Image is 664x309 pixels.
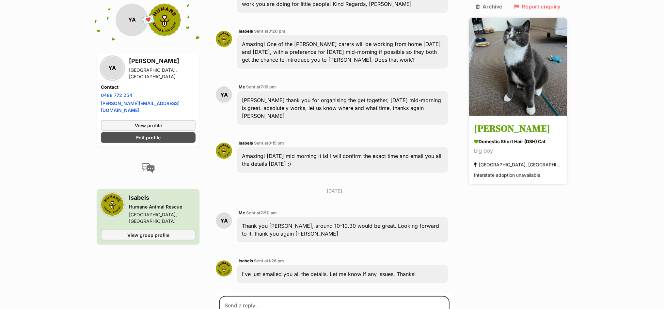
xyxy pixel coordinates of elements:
h3: [PERSON_NAME] [474,122,562,136]
img: Isabels profile pic [216,31,232,47]
img: conversation-icon-4a6f8262b818ee0b60e3300018af0b2d0b884aa5de6e9bcb8d3d4eeb1a70a7c4.svg [142,163,155,173]
a: View profile [101,120,196,131]
span: 7:19 pm [261,85,276,89]
img: Isabels profile pic [216,143,232,159]
div: Amazing! One of the [PERSON_NAME] carers will be working from home [DATE] and [DATE], with a pref... [237,35,448,69]
a: [PERSON_NAME] Domestic Short Hair (DSH) Cat big boy [GEOGRAPHIC_DATA], [GEOGRAPHIC_DATA] Intersta... [469,117,567,184]
div: [GEOGRAPHIC_DATA], [GEOGRAPHIC_DATA] [129,67,196,80]
h4: Contact [101,84,196,90]
div: Amazing! [DATE] mid morning it is! I will confirm the exact time and email you all the details [D... [237,147,448,173]
h3: Isabels [129,193,196,202]
a: Archive [476,3,503,9]
div: YA [101,56,124,79]
p: [DATE] [216,187,453,194]
span: Sent at [254,258,284,263]
a: Report enquiry [514,3,561,9]
span: Sent at [254,29,285,34]
span: Isabels [239,141,253,146]
div: Humane Animal Rescue [129,203,196,210]
span: Sent at [246,85,276,89]
span: Me [239,85,245,89]
img: Humane Animal Rescue profile pic [101,193,124,216]
div: Domestic Short Hair (DSH) Cat [474,138,562,145]
a: Edit profile [101,132,196,143]
span: Me [239,210,245,215]
h3: [PERSON_NAME] [129,56,196,65]
div: [GEOGRAPHIC_DATA], [GEOGRAPHIC_DATA] [474,160,562,169]
div: [PERSON_NAME] thank you for organising the get together, [DATE] mid-morning is great. absolutely ... [237,91,448,125]
div: YA [116,3,148,36]
a: View group profile [101,229,196,240]
span: 1:26 pm [268,258,284,263]
span: View profile [135,122,162,129]
img: Bruce [469,18,567,116]
img: Isabels profile pic [216,260,232,277]
span: Interstate adoption unavailable [474,172,540,178]
a: 0488 772 254 [101,92,132,98]
span: 8:15 pm [268,141,284,146]
span: 💌 [141,13,156,27]
span: Sent at [246,210,277,215]
div: I've just emailed you all the details. Let me know if any issues. Thanks! [237,265,448,283]
span: 3:20 pm [268,29,285,34]
span: 7:50 am [261,210,277,215]
div: big boy [474,147,562,155]
span: Isabels [239,29,253,34]
div: [GEOGRAPHIC_DATA], [GEOGRAPHIC_DATA] [129,211,196,224]
div: Thank you [PERSON_NAME], around 10-10.30 would be great. Looking forward to it. thank you again [... [237,217,448,242]
img: Humane Animal Rescue profile pic [148,3,181,36]
span: Isabels [239,258,253,263]
span: View group profile [127,231,169,238]
span: Edit profile [136,134,161,141]
a: [PERSON_NAME][EMAIL_ADDRESS][DOMAIN_NAME] [101,100,180,113]
span: Sent at [254,141,284,146]
div: YA [216,86,232,103]
div: YA [216,212,232,229]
